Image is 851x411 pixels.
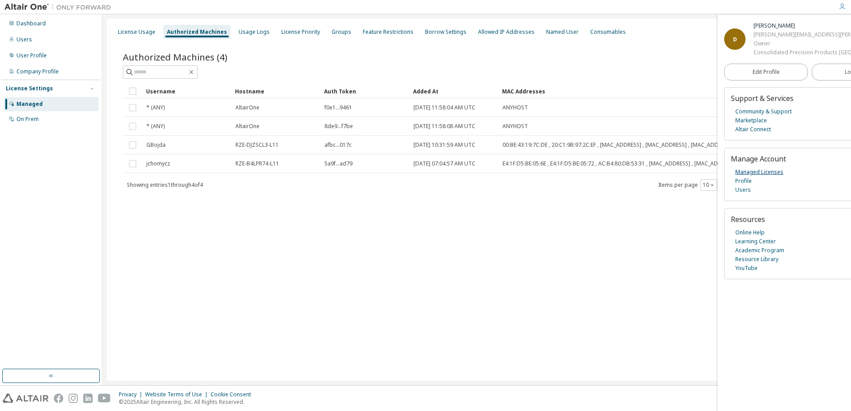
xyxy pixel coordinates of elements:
[239,28,270,36] div: Usage Logs
[16,36,32,43] div: Users
[146,160,170,167] span: jchomycz
[735,264,758,273] a: YouTube
[146,141,166,149] span: GBojda
[753,68,780,76] span: Edit Profile
[16,52,47,59] div: User Profile
[425,28,466,36] div: Borrow Settings
[83,394,93,403] img: linkedin.svg
[98,394,111,403] img: youtube.svg
[502,84,737,98] div: MAC Addresses
[16,20,46,27] div: Dashboard
[324,104,352,111] span: f0e1...9461
[502,123,528,130] span: ANYHOST
[413,141,475,149] span: [DATE] 10:31:59 AM UTC
[118,28,155,36] div: License Usage
[658,179,717,191] span: Items per page
[502,104,528,111] span: ANYHOST
[413,123,475,130] span: [DATE] 11:58:08 AM UTC
[324,84,406,98] div: Auth Token
[735,168,783,177] a: Managed Licenses
[127,181,203,189] span: Showing entries 1 through 4 of 4
[235,141,279,149] span: RZE-DJZSCL3-L11
[546,28,579,36] div: Named User
[146,104,165,111] span: * (ANY)
[363,28,413,36] div: Feature Restrictions
[502,160,736,167] span: E4:1F:D5:BE:05:6E , E4:1F:D5:BE:05:72 , AC:B4:80:DB:53:31 , [MAC_ADDRESS] , [MAC_ADDRESS]
[735,125,771,134] a: Altair Connect
[54,394,63,403] img: facebook.svg
[119,398,256,406] p: © 2025 Altair Engineering, Inc. All Rights Reserved.
[167,28,227,36] div: Authorized Machines
[16,68,59,75] div: Company Profile
[332,28,351,36] div: Groups
[235,104,259,111] span: AltairOne
[502,141,732,149] span: 00:BE:43:19:7C:DE , 20:C1:9B:97:2C:EF , [MAC_ADDRESS] , [MAC_ADDRESS] , [MAC_ADDRESS]
[735,228,765,237] a: Online Help
[16,101,43,108] div: Managed
[724,64,808,81] a: Edit Profile
[735,237,776,246] a: Learning Center
[733,36,737,43] span: D
[211,391,256,398] div: Cookie Consent
[146,84,228,98] div: Username
[69,394,78,403] img: instagram.svg
[281,28,320,36] div: License Priority
[123,51,227,63] span: Authorized Machines (4)
[413,104,475,111] span: [DATE] 11:58:04 AM UTC
[4,3,116,12] img: Altair One
[3,394,49,403] img: altair_logo.svg
[145,391,211,398] div: Website Terms of Use
[413,160,475,167] span: [DATE] 07:04:57 AM UTC
[735,116,767,125] a: Marketplace
[413,84,495,98] div: Added At
[324,123,353,130] span: 8de9...f7be
[324,160,353,167] span: 5a9f...ad79
[731,154,786,164] span: Manage Account
[735,246,784,255] a: Academic Program
[235,84,317,98] div: Hostname
[590,28,626,36] div: Consumables
[478,28,535,36] div: Allowed IP Addresses
[735,255,778,264] a: Resource Library
[235,123,259,130] span: AltairOne
[703,181,715,189] button: 10
[735,185,751,194] a: Users
[731,214,765,224] span: Resources
[731,93,794,103] span: Support & Services
[324,141,352,149] span: afbc...017c
[735,107,792,116] a: Community & Support
[146,123,165,130] span: * (ANY)
[6,85,53,92] div: License Settings
[235,160,279,167] span: RZE-B4LPR74-L11
[735,177,752,185] a: Profile
[16,116,39,123] div: On Prem
[119,391,145,398] div: Privacy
